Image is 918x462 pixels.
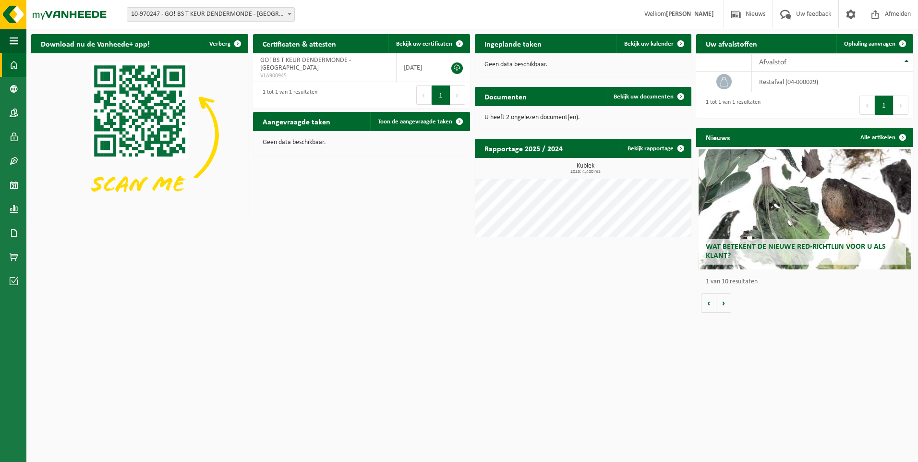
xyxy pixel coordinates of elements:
h2: Ingeplande taken [475,34,551,53]
a: Bekijk rapportage [620,139,690,158]
h2: Certificaten & attesten [253,34,346,53]
td: restafval (04-000029) [752,72,913,92]
button: Next [450,85,465,105]
h3: Kubiek [480,163,692,174]
p: U heeft 2 ongelezen document(en). [484,114,682,121]
td: [DATE] [397,53,442,82]
p: Geen data beschikbaar. [263,139,460,146]
button: Next [894,96,908,115]
h2: Documenten [475,87,536,106]
span: VLA900945 [260,72,389,80]
h2: Rapportage 2025 / 2024 [475,139,572,158]
span: GO! BS T KEUR DENDERMONDE - [GEOGRAPHIC_DATA] [260,57,351,72]
span: Verberg [209,41,230,47]
span: 10-970247 - GO! BS T KEUR DENDERMONDE - DENDERMONDE [127,7,295,22]
div: 1 tot 1 van 1 resultaten [701,95,761,116]
a: Bekijk uw documenten [606,87,690,106]
span: Bekijk uw documenten [614,94,674,100]
a: Toon de aangevraagde taken [370,112,469,131]
button: 1 [875,96,894,115]
img: Download de VHEPlus App [31,53,248,216]
p: Geen data beschikbaar. [484,61,682,68]
div: 1 tot 1 van 1 resultaten [258,85,317,106]
button: Volgende [716,293,731,313]
button: Vorige [701,293,716,313]
h2: Download nu de Vanheede+ app! [31,34,159,53]
button: 1 [432,85,450,105]
span: 10-970247 - GO! BS T KEUR DENDERMONDE - DENDERMONDE [127,8,294,21]
span: Bekijk uw kalender [624,41,674,47]
a: Bekijk uw certificaten [388,34,469,53]
button: Previous [416,85,432,105]
h2: Aangevraagde taken [253,112,340,131]
h2: Nieuws [696,128,739,146]
a: Alle artikelen [853,128,912,147]
button: Verberg [202,34,247,53]
a: Wat betekent de nieuwe RED-richtlijn voor u als klant? [699,149,911,269]
a: Ophaling aanvragen [836,34,912,53]
p: 1 van 10 resultaten [706,279,908,285]
span: Wat betekent de nieuwe RED-richtlijn voor u als klant? [706,243,886,260]
span: Afvalstof [759,59,786,66]
a: Bekijk uw kalender [616,34,690,53]
span: 2025: 4,400 m3 [480,170,692,174]
h2: Uw afvalstoffen [696,34,767,53]
span: Bekijk uw certificaten [396,41,452,47]
span: Ophaling aanvragen [844,41,895,47]
button: Previous [859,96,875,115]
span: Toon de aangevraagde taken [378,119,452,125]
strong: [PERSON_NAME] [666,11,714,18]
